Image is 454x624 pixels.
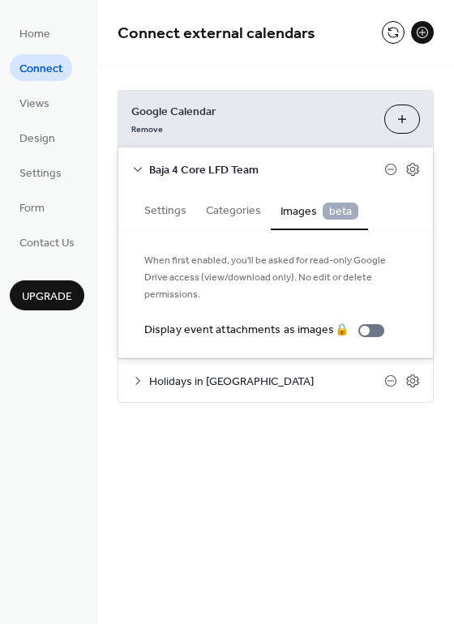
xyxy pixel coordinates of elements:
[10,54,72,81] a: Connect
[149,162,384,179] span: Baja 4 Core LFD Team
[10,19,60,46] a: Home
[323,203,358,220] span: beta
[149,374,384,391] span: Holidays in [GEOGRAPHIC_DATA]
[10,89,59,116] a: Views
[19,235,75,252] span: Contact Us
[281,203,358,220] span: Images
[10,194,54,220] a: Form
[135,190,196,228] button: Settings
[10,124,65,151] a: Design
[131,104,371,121] span: Google Calendar
[19,165,62,182] span: Settings
[19,61,62,78] span: Connect
[10,229,84,255] a: Contact Us
[131,124,163,135] span: Remove
[19,200,45,217] span: Form
[196,190,271,228] button: Categories
[22,288,72,306] span: Upgrade
[19,26,50,43] span: Home
[118,18,315,49] span: Connect external calendars
[19,96,49,113] span: Views
[10,280,84,310] button: Upgrade
[144,252,407,303] span: When first enabled, you'll be asked for read-only Google Drive access (view/download only). No ed...
[271,190,368,230] button: Images beta
[19,130,55,147] span: Design
[10,159,71,186] a: Settings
